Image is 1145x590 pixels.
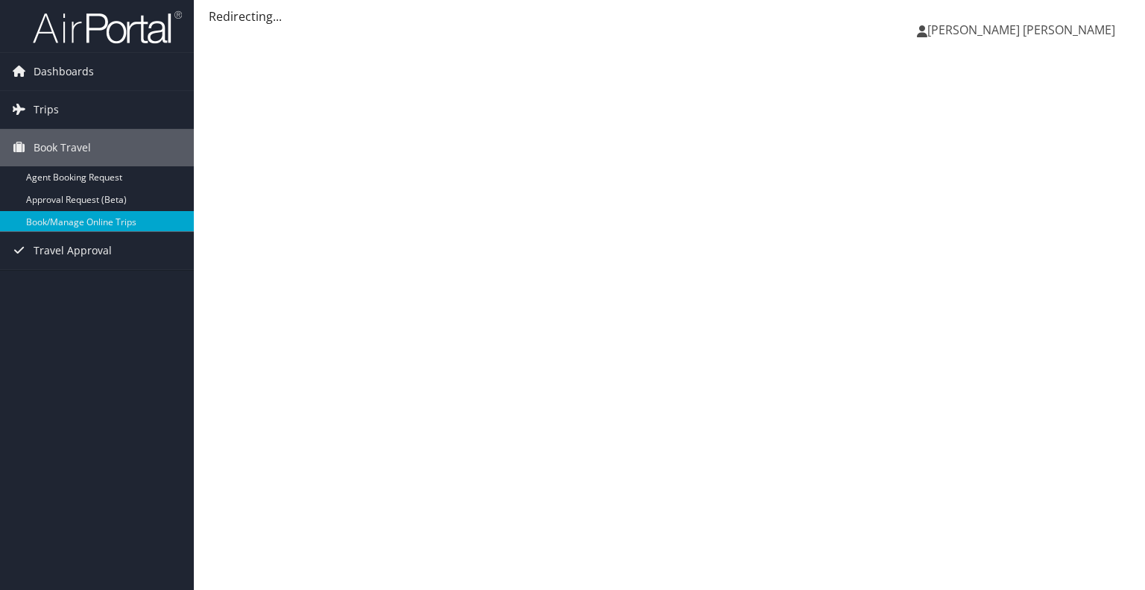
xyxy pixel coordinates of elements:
[927,22,1115,38] span: [PERSON_NAME] [PERSON_NAME]
[209,7,1130,25] div: Redirecting...
[917,7,1130,52] a: [PERSON_NAME] [PERSON_NAME]
[34,53,94,90] span: Dashboards
[33,10,182,45] img: airportal-logo.png
[34,232,112,269] span: Travel Approval
[34,91,59,128] span: Trips
[34,129,91,166] span: Book Travel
